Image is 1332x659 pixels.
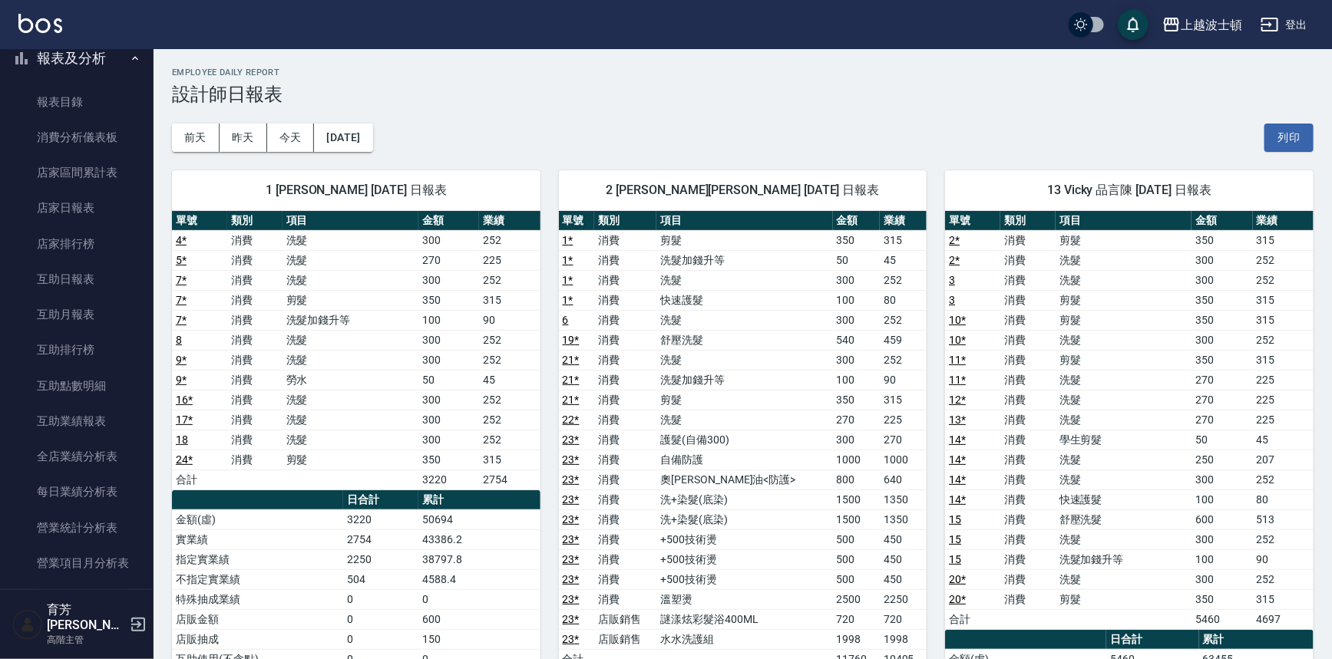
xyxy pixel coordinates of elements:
td: 300 [833,270,880,290]
td: 消費 [1000,529,1056,549]
td: 252 [479,430,540,450]
table: a dense table [945,211,1314,630]
td: 消費 [1000,310,1056,330]
td: 剪髮 [1056,310,1192,330]
td: 4588.4 [418,569,540,589]
td: 225 [1253,370,1314,390]
td: 消費 [594,569,656,589]
td: 50 [833,250,880,270]
td: 消費 [1000,589,1056,609]
td: 消費 [227,390,283,410]
button: 列印 [1264,124,1314,152]
td: 洗髮 [1056,250,1192,270]
a: 15 [949,533,961,545]
a: 互助排行榜 [6,332,147,367]
td: 洗髮 [1056,529,1192,549]
td: 450 [880,529,927,549]
td: 洗髮 [1056,330,1192,350]
td: 720 [880,609,927,629]
td: 消費 [227,270,283,290]
td: 指定實業績 [172,549,343,569]
td: 合計 [172,470,227,489]
td: 300 [833,430,880,450]
td: 消費 [227,290,283,310]
td: 225 [880,410,927,430]
td: 水水洗護組 [656,629,832,649]
a: 店家日報表 [6,190,147,226]
td: 225 [1253,410,1314,430]
td: 252 [1253,330,1314,350]
td: 消費 [594,250,656,270]
td: 消費 [227,430,283,450]
td: 300 [418,230,479,250]
td: 消費 [594,370,656,390]
td: 消費 [1000,370,1056,390]
td: 店販抽成 [172,629,343,649]
td: 洗髮 [656,270,832,290]
td: 消費 [594,330,656,350]
th: 業績 [479,211,540,231]
td: 消費 [1000,390,1056,410]
td: 500 [833,529,880,549]
td: 消費 [1000,270,1056,290]
td: 消費 [1000,509,1056,529]
td: 消費 [594,410,656,430]
td: 消費 [594,450,656,470]
td: 剪髮 [656,390,832,410]
td: 消費 [227,330,283,350]
td: 50694 [418,509,540,529]
td: 350 [418,450,479,470]
td: 消費 [227,230,283,250]
td: 100 [1192,489,1252,509]
td: 252 [1253,470,1314,489]
td: 洗髮 [1056,450,1192,470]
p: 高階主管 [47,633,125,647]
td: 2500 [833,589,880,609]
td: 消費 [594,230,656,250]
td: 消費 [594,589,656,609]
td: 350 [833,230,880,250]
td: 720 [833,609,880,629]
td: 270 [1192,410,1252,430]
td: 459 [880,330,927,350]
td: 洗髮 [1056,410,1192,430]
td: 504 [343,569,418,589]
td: 護髮(自備300) [656,430,832,450]
td: 100 [833,370,880,390]
a: 3 [949,274,955,286]
a: 18 [176,433,188,446]
th: 累計 [418,490,540,510]
td: 800 [833,470,880,489]
th: 金額 [833,211,880,231]
td: 消費 [594,430,656,450]
th: 金額 [418,211,479,231]
td: 5460 [1192,609,1252,629]
td: 溫塑燙 [656,589,832,609]
td: 洗+染髮(底染) [656,489,832,509]
td: 謎漾炫彩髮浴400ML [656,609,832,629]
td: 合計 [945,609,1000,629]
th: 項目 [283,211,419,231]
td: 剪髮 [656,230,832,250]
th: 金額 [1192,211,1252,231]
td: +500技術燙 [656,569,832,589]
td: 消費 [1000,450,1056,470]
td: 3220 [343,509,418,529]
td: 252 [1253,250,1314,270]
td: 洗髮 [1056,569,1192,589]
td: 600 [418,609,540,629]
td: 消費 [594,509,656,529]
a: 互助業績報表 [6,404,147,439]
td: 300 [418,270,479,290]
td: 消費 [594,529,656,549]
a: 店家區間累計表 [6,155,147,190]
td: 43386.2 [418,529,540,549]
td: 剪髮 [1056,589,1192,609]
td: 1998 [833,629,880,649]
td: 1350 [880,489,927,509]
a: 全店業績分析表 [6,439,147,474]
td: 洗髮 [1056,370,1192,390]
td: 315 [479,450,540,470]
td: 0 [343,589,418,609]
td: 消費 [227,310,283,330]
